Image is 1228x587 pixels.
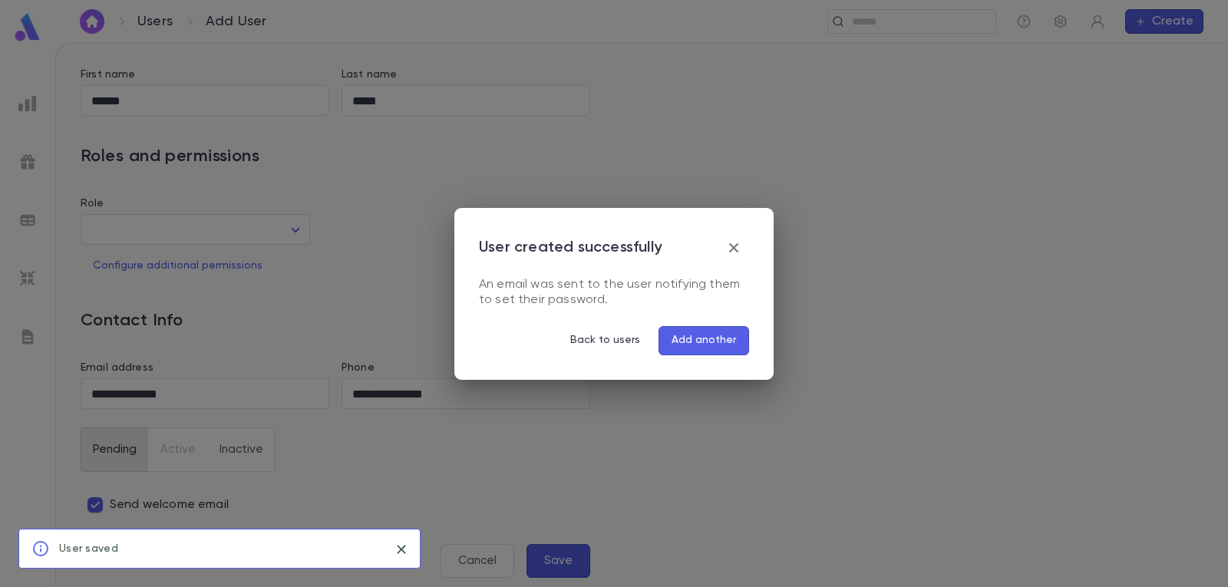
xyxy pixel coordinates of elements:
[479,239,662,257] p: User created successfully
[59,534,118,563] div: User saved
[479,277,749,308] div: An email was sent to the user notifying them to set their password.
[558,326,652,355] button: Back to users
[659,326,749,355] button: Add another
[389,537,414,562] button: close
